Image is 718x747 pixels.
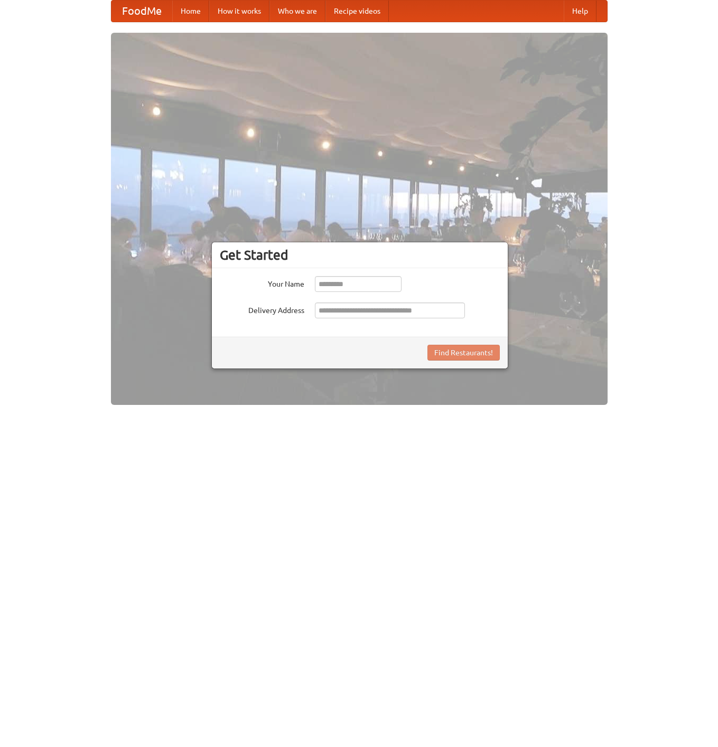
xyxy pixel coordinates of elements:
[172,1,209,22] a: Home
[427,345,500,361] button: Find Restaurants!
[325,1,389,22] a: Recipe videos
[111,1,172,22] a: FoodMe
[220,302,304,316] label: Delivery Address
[220,247,500,263] h3: Get Started
[209,1,269,22] a: How it works
[220,276,304,289] label: Your Name
[564,1,596,22] a: Help
[269,1,325,22] a: Who we are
